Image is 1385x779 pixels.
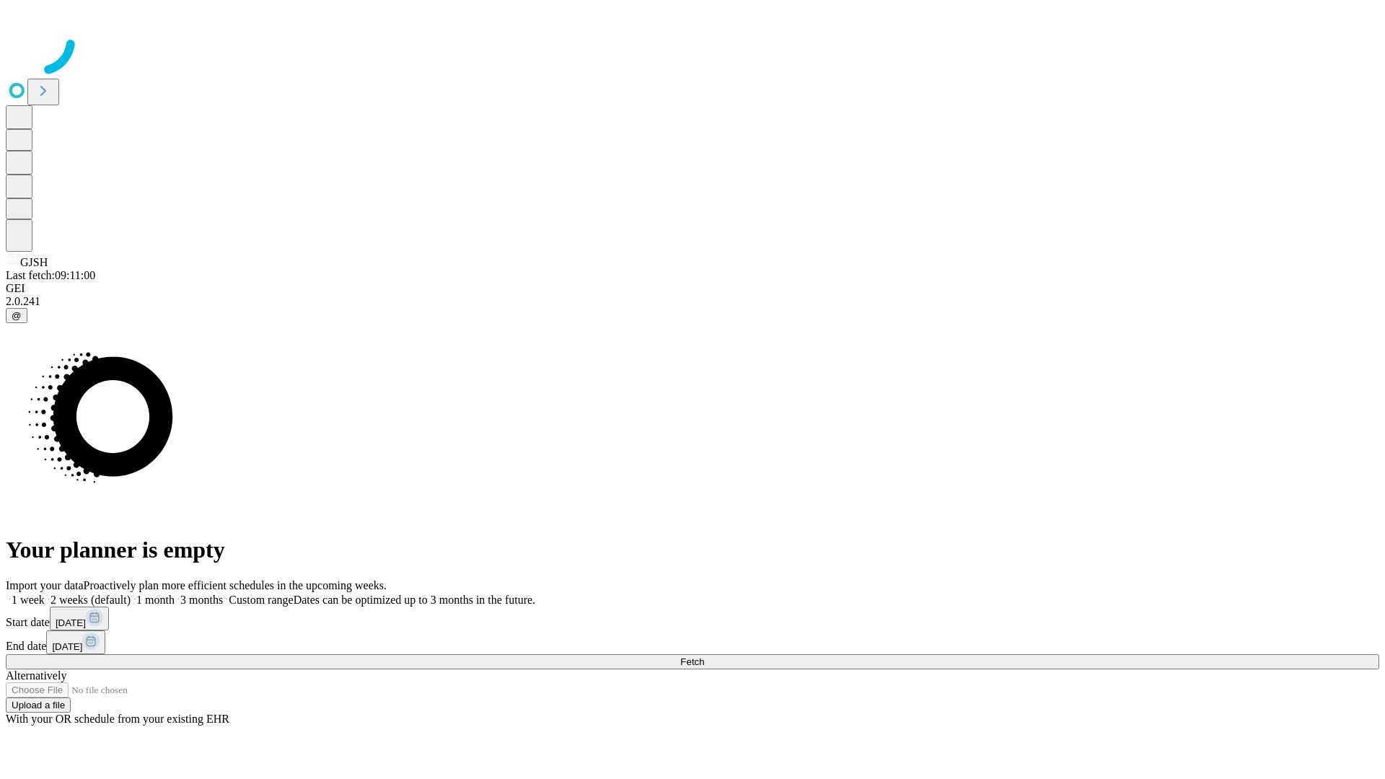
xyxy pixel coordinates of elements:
[56,617,86,628] span: [DATE]
[12,310,22,321] span: @
[6,713,229,725] span: With your OR schedule from your existing EHR
[229,594,293,606] span: Custom range
[294,594,535,606] span: Dates can be optimized up to 3 months in the future.
[50,594,131,606] span: 2 weeks (default)
[6,308,27,323] button: @
[6,537,1379,563] h1: Your planner is empty
[180,594,223,606] span: 3 months
[84,579,387,591] span: Proactively plan more efficient schedules in the upcoming weeks.
[6,697,71,713] button: Upload a file
[6,607,1379,630] div: Start date
[6,295,1379,308] div: 2.0.241
[680,656,704,667] span: Fetch
[46,630,105,654] button: [DATE]
[12,594,45,606] span: 1 week
[136,594,175,606] span: 1 month
[6,269,95,281] span: Last fetch: 09:11:00
[6,669,66,682] span: Alternatively
[6,282,1379,295] div: GEI
[50,607,109,630] button: [DATE]
[6,579,84,591] span: Import your data
[52,641,82,652] span: [DATE]
[20,256,48,268] span: GJSH
[6,654,1379,669] button: Fetch
[6,630,1379,654] div: End date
